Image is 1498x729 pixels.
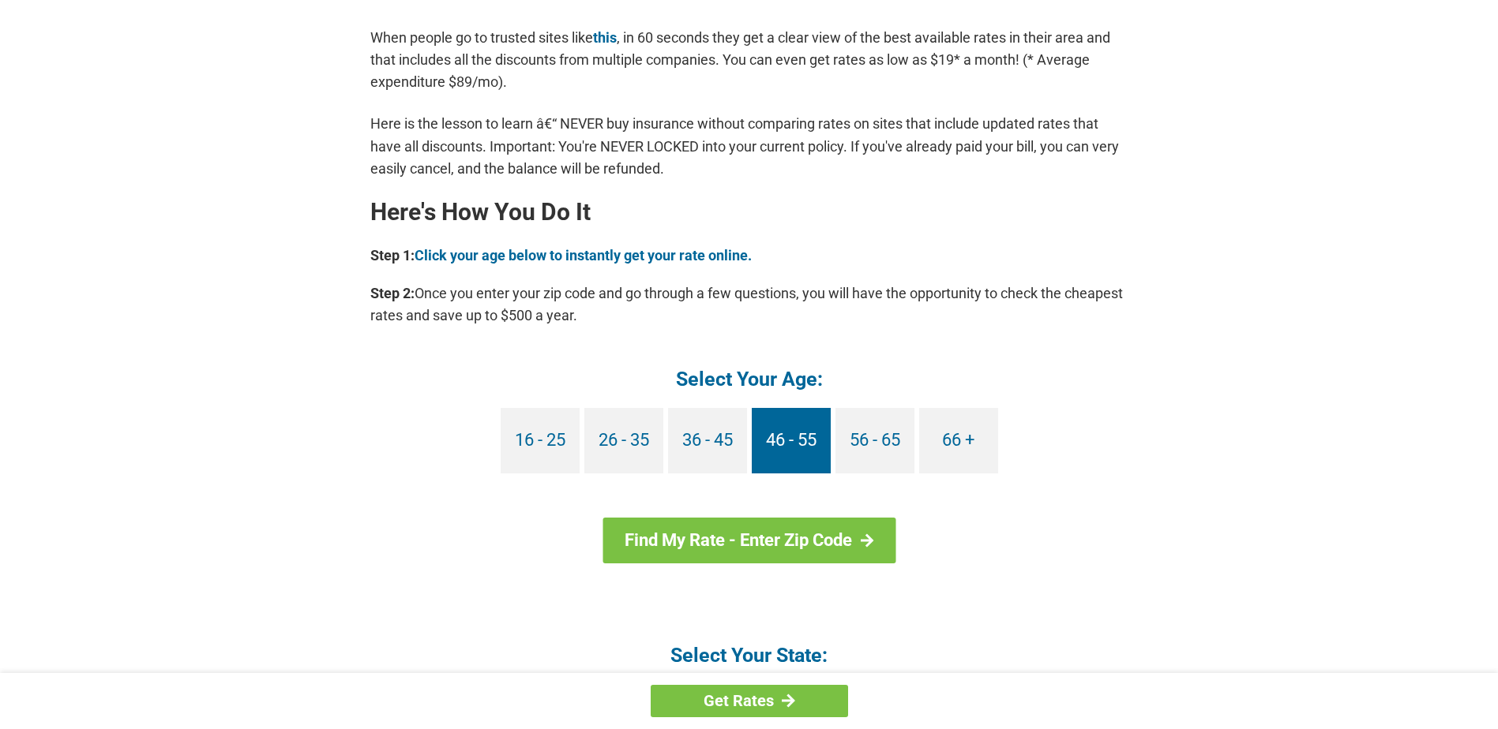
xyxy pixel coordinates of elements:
[370,247,415,264] b: Step 1:
[501,408,580,473] a: 16 - 25
[370,366,1128,392] h4: Select Your Age:
[370,113,1128,179] p: Here is the lesson to learn â€“ NEVER buy insurance without comparing rates on sites that include...
[370,200,1128,225] h2: Here's How You Do It
[370,282,1128,327] p: Once you enter your zip code and go through a few questions, you will have the opportunity to che...
[752,408,831,473] a: 46 - 55
[370,285,415,301] b: Step 2:
[668,408,747,473] a: 36 - 45
[651,685,848,717] a: Get Rates
[593,29,617,46] a: this
[584,408,663,473] a: 26 - 35
[919,408,998,473] a: 66 +
[603,518,895,563] a: Find My Rate - Enter Zip Code
[835,408,914,473] a: 56 - 65
[370,27,1128,93] p: When people go to trusted sites like , in 60 seconds they get a clear view of the best available ...
[370,642,1128,668] h4: Select Your State:
[415,247,752,264] a: Click your age below to instantly get your rate online.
